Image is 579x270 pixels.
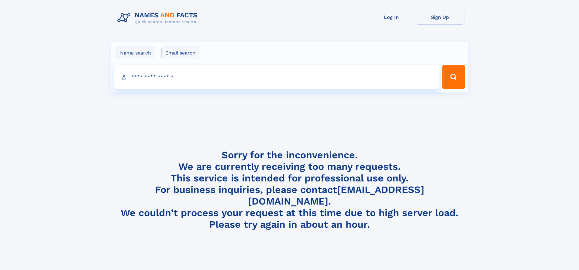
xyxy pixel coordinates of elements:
[248,184,424,207] a: [EMAIL_ADDRESS][DOMAIN_NAME]
[161,47,199,59] label: Email search
[367,10,416,25] a: Log In
[442,65,465,89] button: Search Button
[114,65,440,89] input: search input
[416,10,464,25] a: Sign Up
[115,10,202,26] img: Logo Names and Facts
[115,149,464,230] h4: Sorry for the inconvenience. We are currently receiving too many requests. This service is intend...
[116,47,155,59] label: Name search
